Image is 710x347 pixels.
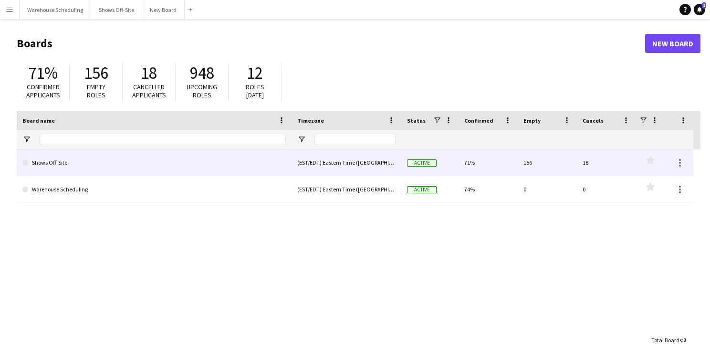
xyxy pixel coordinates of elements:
[702,2,706,9] span: 2
[407,117,426,124] span: Status
[91,0,142,19] button: Shows Off-Site
[40,134,286,145] input: Board name Filter Input
[22,135,31,144] button: Open Filter Menu
[577,176,636,202] div: 0
[26,83,60,99] span: Confirmed applicants
[22,149,286,176] a: Shows Off-Site
[523,117,541,124] span: Empty
[464,117,493,124] span: Confirmed
[297,117,324,124] span: Timezone
[583,117,604,124] span: Cancels
[407,186,437,193] span: Active
[297,135,306,144] button: Open Filter Menu
[22,176,286,203] a: Warehouse Scheduling
[246,83,264,99] span: Roles [DATE]
[683,336,686,344] span: 2
[518,149,577,176] div: 156
[292,149,401,176] div: (EST/EDT) Eastern Time ([GEOGRAPHIC_DATA] & [GEOGRAPHIC_DATA])
[87,83,105,99] span: Empty roles
[407,159,437,167] span: Active
[314,134,396,145] input: Timezone Filter Input
[132,83,166,99] span: Cancelled applicants
[22,117,55,124] span: Board name
[28,63,58,84] span: 71%
[694,4,705,15] a: 2
[292,176,401,202] div: (EST/EDT) Eastern Time ([GEOGRAPHIC_DATA] & [GEOGRAPHIC_DATA])
[247,63,263,84] span: 12
[190,63,214,84] span: 948
[20,0,91,19] button: Warehouse Scheduling
[141,63,157,84] span: 18
[142,0,185,19] button: New Board
[17,36,645,51] h1: Boards
[651,336,682,344] span: Total Boards
[187,83,217,99] span: Upcoming roles
[645,34,700,53] a: New Board
[577,149,636,176] div: 18
[459,176,518,202] div: 74%
[518,176,577,202] div: 0
[84,63,108,84] span: 156
[459,149,518,176] div: 71%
